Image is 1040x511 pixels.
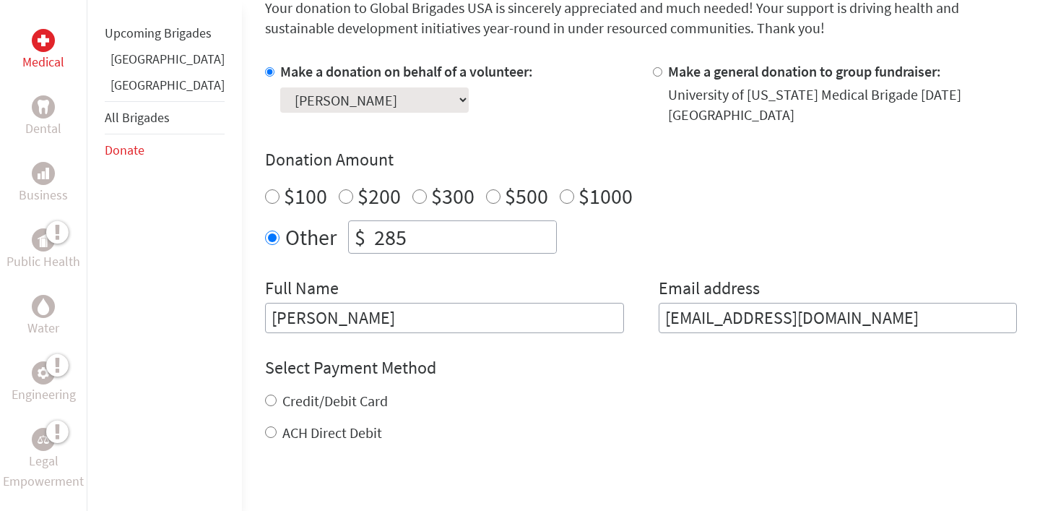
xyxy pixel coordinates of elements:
[431,182,474,210] label: $300
[282,424,382,442] label: ACH Direct Debit
[22,29,64,72] a: MedicalMedical
[659,303,1018,333] input: Your Email
[284,182,327,210] label: $100
[110,51,225,67] a: [GEOGRAPHIC_DATA]
[19,185,68,205] p: Business
[38,168,49,179] img: Business
[105,142,144,158] a: Donate
[105,109,170,126] a: All Brigades
[6,252,80,272] p: Public Health
[27,318,59,338] p: Water
[32,162,55,185] div: Business
[578,182,633,210] label: $1000
[285,220,337,254] label: Other
[25,119,61,139] p: Dental
[265,148,1017,171] h4: Donation Amount
[105,49,225,75] li: Ghana
[105,17,225,49] li: Upcoming Brigades
[668,85,1018,125] div: University of [US_STATE] Medical Brigade [DATE] [GEOGRAPHIC_DATA]
[265,277,339,303] label: Full Name
[105,25,212,41] a: Upcoming Brigades
[105,101,225,134] li: All Brigades
[19,162,68,205] a: BusinessBusiness
[38,435,49,444] img: Legal Empowerment
[38,35,49,46] img: Medical
[371,221,556,253] input: Enter Amount
[6,228,80,272] a: Public HealthPublic Health
[3,451,84,491] p: Legal Empowerment
[38,100,49,113] img: Dental
[32,29,55,52] div: Medical
[27,295,59,338] a: WaterWater
[357,182,401,210] label: $200
[12,361,76,405] a: EngineeringEngineering
[105,75,225,101] li: Guatemala
[265,303,624,333] input: Enter Full Name
[659,277,760,303] label: Email address
[668,62,941,80] label: Make a general donation to group fundraiser:
[3,428,84,491] a: Legal EmpowermentLegal Empowerment
[349,221,371,253] div: $
[32,95,55,119] div: Dental
[105,134,225,166] li: Donate
[280,62,533,80] label: Make a donation on behalf of a volunteer:
[32,295,55,318] div: Water
[38,367,49,379] img: Engineering
[32,361,55,385] div: Engineering
[265,356,1017,379] h4: Select Payment Method
[22,52,64,72] p: Medical
[38,298,49,314] img: Water
[505,182,548,210] label: $500
[32,228,55,252] div: Public Health
[25,95,61,139] a: DentalDental
[282,392,388,410] label: Credit/Debit Card
[32,428,55,451] div: Legal Empowerment
[110,77,225,93] a: [GEOGRAPHIC_DATA]
[38,233,49,247] img: Public Health
[12,385,76,405] p: Engineering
